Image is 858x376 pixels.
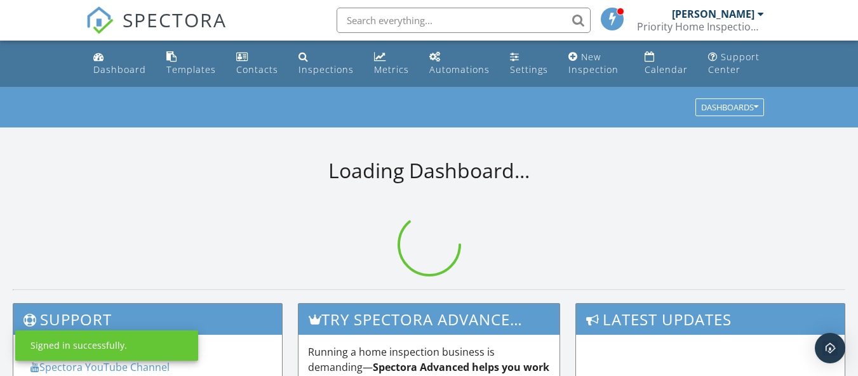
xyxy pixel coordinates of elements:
div: Settings [510,63,548,75]
a: Contacts [231,46,283,82]
a: Support Center [703,46,770,82]
a: SPECTORA [86,17,227,44]
div: Open Intercom Messenger [815,333,845,363]
div: [PERSON_NAME] [672,8,754,20]
a: Calendar [640,46,693,82]
div: Dashboard [93,63,146,75]
div: Templates [166,63,216,75]
div: Calendar [645,63,688,75]
div: Support Center [708,51,760,75]
h3: Support [13,304,282,335]
input: Search everything... [337,8,591,33]
a: Metrics [369,46,414,82]
a: Dashboard [88,46,151,82]
div: Metrics [374,63,409,75]
a: Automations (Basic) [424,46,495,82]
a: Spectora YouTube Channel [30,360,170,374]
h3: Try spectora advanced [DATE] [298,304,560,335]
span: SPECTORA [123,6,227,33]
a: Inspections [293,46,359,82]
img: The Best Home Inspection Software - Spectora [86,6,114,34]
div: Signed in successfully. [30,339,127,352]
div: Inspections [298,63,354,75]
div: New Inspection [568,51,619,75]
div: Priority Home Inspections, LLC [637,20,764,33]
div: Contacts [236,63,278,75]
div: Automations [429,63,490,75]
button: Dashboards [695,99,764,117]
h3: Latest Updates [576,304,845,335]
div: Dashboards [701,103,758,112]
a: Templates [161,46,221,82]
a: New Inspection [563,46,629,82]
a: Settings [505,46,553,82]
